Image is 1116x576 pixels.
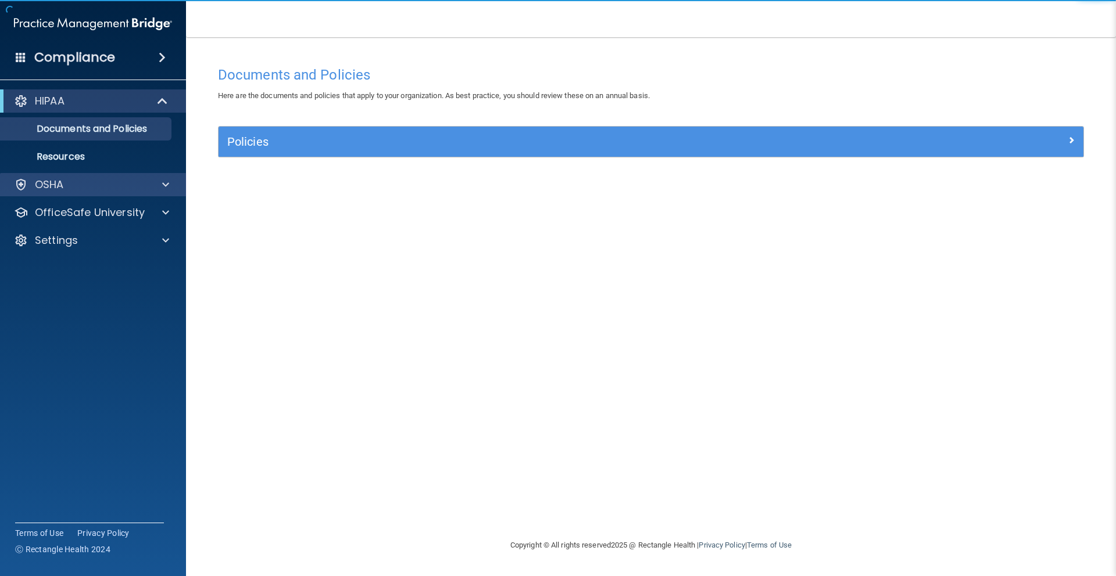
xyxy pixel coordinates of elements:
[218,67,1084,82] h4: Documents and Policies
[35,94,65,108] p: HIPAA
[8,151,166,163] p: Resources
[227,132,1075,151] a: Policies
[14,178,169,192] a: OSHA
[15,527,63,539] a: Terms of Use
[35,206,145,219] p: OfficeSafe University
[699,541,745,549] a: Privacy Policy
[439,527,863,564] div: Copyright © All rights reserved 2025 @ Rectangle Health | |
[77,527,130,539] a: Privacy Policy
[747,541,792,549] a: Terms of Use
[14,206,169,219] a: OfficeSafe University
[35,233,78,247] p: Settings
[14,12,172,35] img: PMB logo
[14,233,169,247] a: Settings
[15,543,110,555] span: Ⓒ Rectangle Health 2024
[35,178,64,192] p: OSHA
[218,91,650,100] span: Here are the documents and policies that apply to your organization. As best practice, you should...
[34,49,115,66] h4: Compliance
[227,135,859,148] h5: Policies
[14,94,169,108] a: HIPAA
[8,123,166,135] p: Documents and Policies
